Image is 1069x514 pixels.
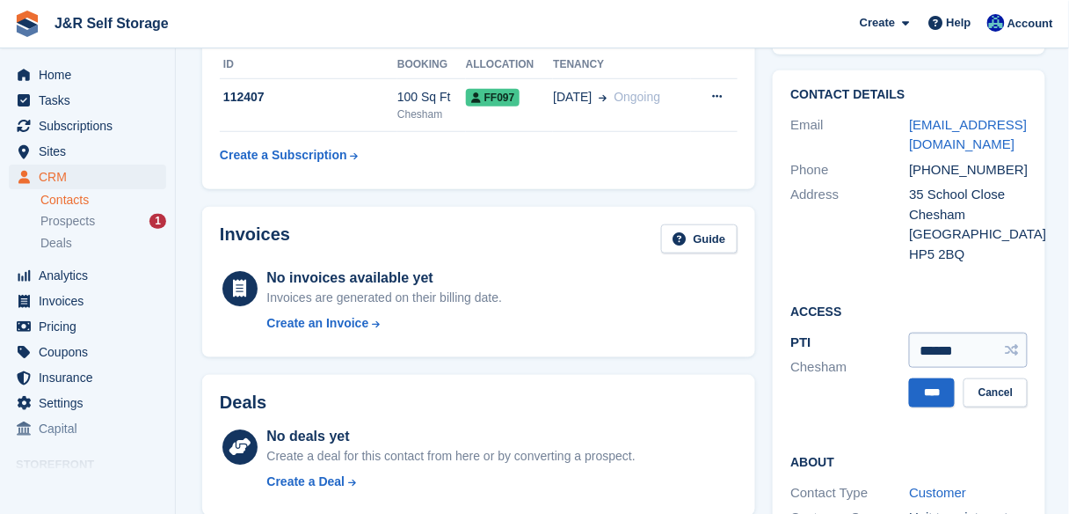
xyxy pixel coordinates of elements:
[220,139,359,172] a: Create a Subscription
[40,213,95,230] span: Prospects
[266,447,635,466] div: Create a deal for this contact from here or by converting a prospect.
[987,14,1005,32] img: Steve Revell
[466,89,520,106] span: FF097
[39,88,144,113] span: Tasks
[909,160,1028,180] div: [PHONE_NUMBER]
[909,245,1028,265] div: HP5 2BQ
[790,302,1028,319] h2: Access
[39,365,144,390] span: Insurance
[39,289,144,313] span: Invoices
[39,114,144,138] span: Subscriptions
[16,456,175,474] span: Storefront
[39,314,144,339] span: Pricing
[790,483,909,503] div: Contact Type
[9,263,166,288] a: menu
[40,192,166,209] a: Contacts
[909,185,1028,205] div: 35 School Close
[790,185,909,264] div: Address
[266,426,635,447] div: No deals yet
[909,205,1028,225] div: Chesham
[47,9,176,38] a: J&R Self Storage
[553,51,690,79] th: Tenancy
[553,88,592,106] span: [DATE]
[266,314,368,333] div: Create an Invoice
[266,473,635,491] a: Create a Deal
[220,88,397,106] div: 112407
[9,62,166,87] a: menu
[397,88,466,106] div: 100 Sq Ft
[266,268,502,289] div: No invoices available yet
[790,160,909,180] div: Phone
[39,165,144,189] span: CRM
[39,391,144,415] span: Settings
[9,416,166,441] a: menu
[909,224,1028,245] div: [GEOGRAPHIC_DATA]
[790,88,1028,102] h2: Contact Details
[40,235,72,252] span: Deals
[790,452,1028,470] h2: About
[9,340,166,364] a: menu
[614,90,661,104] span: Ongoing
[790,115,909,155] div: Email
[220,146,347,165] div: Create a Subscription
[39,62,144,87] span: Home
[9,314,166,339] a: menu
[14,11,40,37] img: stora-icon-8386f47178a22dfd0bd8f6a31ec36ba5ce8667c1dd55bd0f319d3a0aa187defe.svg
[40,212,166,231] a: Prospects 1
[9,114,166,138] a: menu
[9,289,166,313] a: menu
[220,393,266,413] h2: Deals
[40,234,166,253] a: Deals
[220,51,397,79] th: ID
[790,357,909,378] li: Chesham
[266,473,345,491] div: Create a Deal
[266,314,502,333] a: Create an Invoice
[39,263,144,288] span: Analytics
[466,51,554,79] th: Allocation
[9,139,166,164] a: menu
[9,88,166,113] a: menu
[39,139,144,164] span: Sites
[220,224,290,253] h2: Invoices
[397,106,466,122] div: Chesham
[149,214,166,229] div: 1
[1007,15,1053,33] span: Account
[39,340,144,364] span: Coupons
[860,14,895,32] span: Create
[9,365,166,390] a: menu
[397,51,466,79] th: Booking
[947,14,971,32] span: Help
[790,334,811,349] span: PTI
[909,117,1027,152] a: [EMAIL_ADDRESS][DOMAIN_NAME]
[9,391,166,415] a: menu
[39,416,144,441] span: Capital
[964,378,1028,408] a: Cancel
[9,165,166,189] a: menu
[909,485,966,500] a: Customer
[266,289,502,307] div: Invoices are generated on their billing date.
[661,224,738,253] a: Guide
